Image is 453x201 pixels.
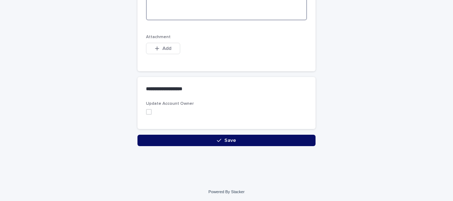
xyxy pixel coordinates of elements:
[146,43,180,54] button: Add
[224,138,236,143] span: Save
[162,46,171,51] span: Add
[208,190,244,194] a: Powered By Stacker
[137,135,316,146] button: Save
[146,102,194,106] span: Update Account Owner
[146,35,171,39] span: Attachment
